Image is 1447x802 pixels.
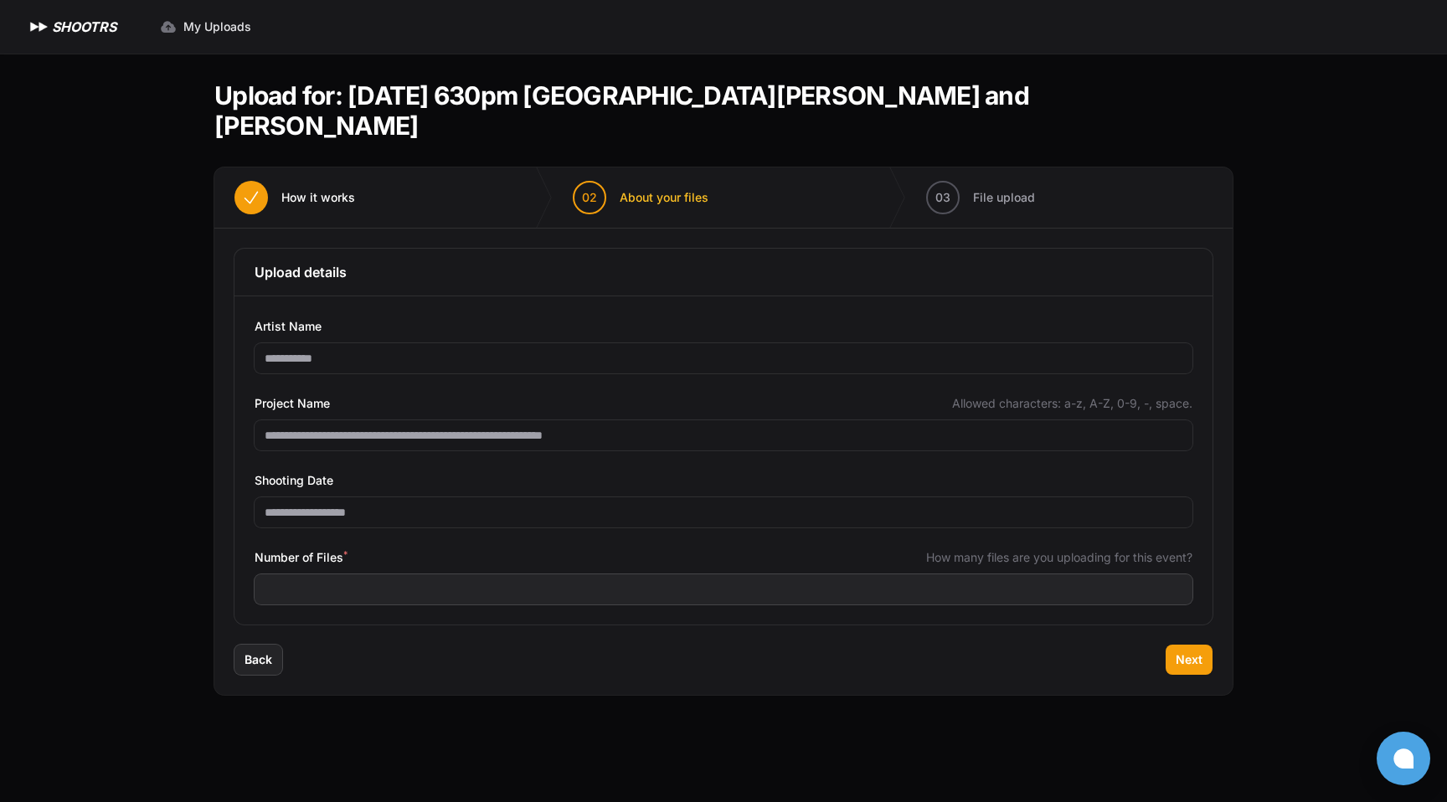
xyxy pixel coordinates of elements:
[27,17,52,37] img: SHOOTRS
[255,316,322,337] span: Artist Name
[214,167,375,228] button: How it works
[52,17,116,37] h1: SHOOTRS
[1176,651,1202,668] span: Next
[935,189,950,206] span: 03
[183,18,251,35] span: My Uploads
[281,189,355,206] span: How it works
[255,262,1192,282] h3: Upload details
[926,549,1192,566] span: How many files are you uploading for this event?
[620,189,708,206] span: About your files
[1166,645,1213,675] button: Next
[952,395,1192,412] span: Allowed characters: a-z, A-Z, 0-9, -, space.
[1377,732,1430,785] button: Open chat window
[234,645,282,675] button: Back
[150,12,261,42] a: My Uploads
[906,167,1055,228] button: 03 File upload
[255,548,348,568] span: Number of Files
[214,80,1219,141] h1: Upload for: [DATE] 630pm [GEOGRAPHIC_DATA][PERSON_NAME] and [PERSON_NAME]
[553,167,729,228] button: 02 About your files
[973,189,1035,206] span: File upload
[27,17,116,37] a: SHOOTRS SHOOTRS
[255,393,330,414] span: Project Name
[582,189,597,206] span: 02
[255,470,333,491] span: Shooting Date
[245,651,272,668] span: Back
